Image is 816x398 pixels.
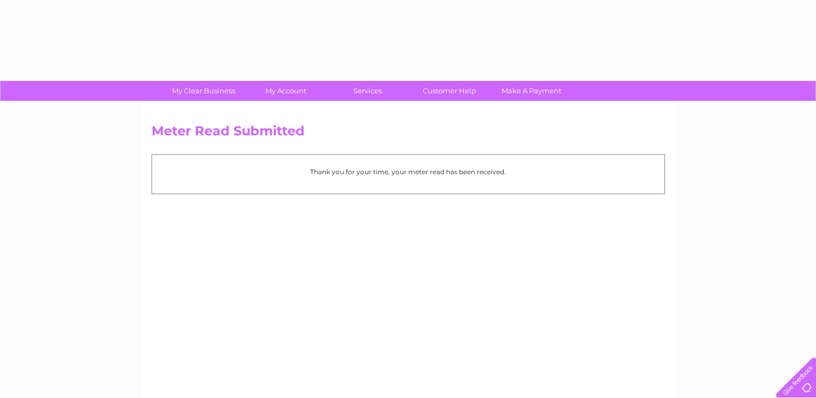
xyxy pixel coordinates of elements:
[241,81,330,101] a: My Account
[157,167,659,177] p: Thank you for your time, your meter read has been received.
[487,81,576,101] a: Make A Payment
[152,123,665,144] h2: Meter Read Submitted
[159,81,248,101] a: My Clear Business
[323,81,412,101] a: Services
[405,81,494,101] a: Customer Help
